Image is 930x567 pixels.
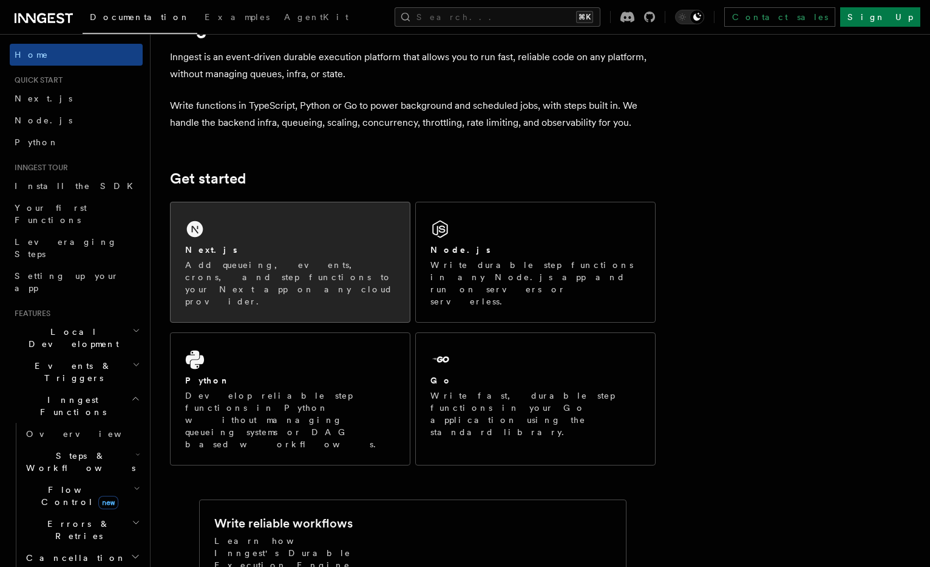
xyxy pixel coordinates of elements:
h2: Node.js [430,244,490,256]
span: Errors & Retries [21,518,132,542]
span: new [98,496,118,509]
a: PythonDevelop reliable step functions in Python without managing queueing systems or DAG based wo... [170,332,410,466]
button: Errors & Retries [21,513,143,547]
p: Inngest is an event-driven durable execution platform that allows you to run fast, reliable code ... [170,49,656,83]
span: Leveraging Steps [15,237,117,259]
button: Steps & Workflows [21,445,143,479]
a: Sign Up [840,7,920,27]
button: Search...⌘K [395,7,600,27]
span: Steps & Workflows [21,450,135,474]
span: Quick start [10,75,63,85]
span: Setting up your app [15,271,119,293]
a: Setting up your app [10,265,143,299]
a: Your first Functions [10,197,143,231]
h2: Write reliable workflows [214,515,353,532]
button: Local Development [10,321,143,355]
span: Python [15,137,59,147]
span: AgentKit [284,12,348,22]
a: Install the SDK [10,175,143,197]
a: Next.js [10,88,143,109]
a: Home [10,44,143,66]
span: Inngest Functions [10,394,131,418]
h2: Next.js [185,244,237,256]
a: Leveraging Steps [10,231,143,265]
a: AgentKit [277,4,356,33]
h2: Python [185,374,230,387]
a: Next.jsAdd queueing, events, crons, and step functions to your Next app on any cloud provider. [170,202,410,323]
span: Local Development [10,326,132,350]
button: Flow Controlnew [21,479,143,513]
p: Write durable step functions in any Node.js app and run on servers or serverless. [430,259,640,308]
a: Contact sales [724,7,835,27]
span: Events & Triggers [10,360,132,384]
a: GoWrite fast, durable step functions in your Go application using the standard library. [415,332,656,466]
p: Write functions in TypeScript, Python or Go to power background and scheduled jobs, with steps bu... [170,97,656,131]
span: Cancellation [21,552,126,564]
p: Write fast, durable step functions in your Go application using the standard library. [430,390,640,438]
span: Your first Functions [15,203,87,225]
span: Documentation [90,12,190,22]
span: Inngest tour [10,163,68,173]
span: Features [10,309,50,318]
span: Node.js [15,115,72,125]
button: Toggle dark mode [675,10,704,24]
span: Examples [205,12,270,22]
p: Add queueing, events, crons, and step functions to your Next app on any cloud provider. [185,259,395,308]
a: Python [10,131,143,153]
span: Install the SDK [15,181,140,191]
a: Node.js [10,109,143,131]
p: Develop reliable step functions in Python without managing queueing systems or DAG based workflows. [185,390,395,450]
button: Events & Triggers [10,355,143,389]
kbd: ⌘K [576,11,593,23]
button: Inngest Functions [10,389,143,423]
a: Examples [197,4,277,33]
a: Get started [170,170,246,187]
span: Overview [26,429,151,439]
a: Overview [21,423,143,445]
h2: Go [430,374,452,387]
a: Documentation [83,4,197,34]
span: Flow Control [21,484,134,508]
a: Node.jsWrite durable step functions in any Node.js app and run on servers or serverless. [415,202,656,323]
span: Home [15,49,49,61]
span: Next.js [15,94,72,103]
